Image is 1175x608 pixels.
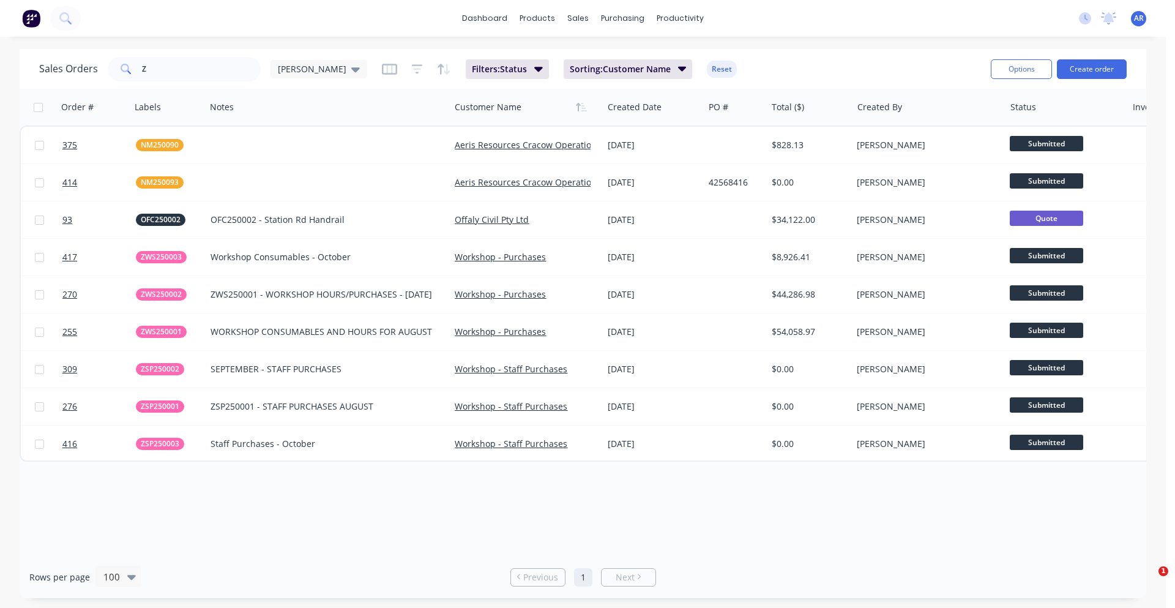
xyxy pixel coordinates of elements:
span: ZSP250003 [141,438,179,450]
button: Options [991,59,1052,79]
div: [DATE] [608,363,699,375]
span: Submitted [1010,285,1083,301]
div: Status [1010,101,1036,113]
a: Aeris Resources Cracow Operations [455,176,601,188]
h1: Sales Orders [39,63,98,75]
div: Labels [135,101,161,113]
span: Submitted [1010,173,1083,189]
div: [PERSON_NAME] [857,251,993,263]
div: $54,058.97 [772,326,843,338]
span: ZWS250003 [141,251,182,263]
a: 417 [62,239,136,276]
span: Submitted [1010,435,1083,450]
span: 309 [62,363,77,375]
div: Staff Purchases - October [211,438,433,450]
div: Notes [210,101,234,113]
ul: Pagination [505,568,661,587]
a: Workshop - Purchases [455,288,546,300]
div: Total ($) [772,101,804,113]
div: WORKSHOP CONSUMABLES AND HOURS FOR AUGUST [211,326,433,338]
a: Workshop - Purchases [455,326,546,337]
a: 255 [62,313,136,350]
div: [PERSON_NAME] [857,363,993,375]
span: 1 [1158,566,1168,576]
span: NM250093 [141,176,179,189]
button: ZSP250003 [136,438,184,450]
span: Previous [523,571,558,584]
span: ZWS250002 [141,288,182,301]
div: [DATE] [608,288,699,301]
span: 255 [62,326,77,338]
span: 417 [62,251,77,263]
span: Submitted [1010,248,1083,263]
span: OFC250002 [141,214,181,226]
button: ZWS250001 [136,326,187,338]
span: Sorting: Customer Name [570,63,671,75]
span: AR [1134,13,1144,24]
input: Search... [142,57,261,81]
span: 276 [62,400,77,413]
button: Filters:Status [466,59,549,79]
button: ZWS250003 [136,251,187,263]
a: 270 [62,276,136,313]
div: SEPTEMBER - STAFF PURCHASES [211,363,433,375]
div: [PERSON_NAME] [857,288,993,301]
div: Workshop Consumables - October [211,251,433,263]
div: [PERSON_NAME] [857,400,993,413]
div: [DATE] [608,139,699,151]
span: 416 [62,438,77,450]
div: purchasing [595,9,651,28]
div: Customer Name [455,101,521,113]
a: dashboard [456,9,513,28]
div: ZWS250001 - WORKSHOP HOURS/PURCHASES - [DATE] [211,288,433,301]
div: 42568416 [709,176,759,189]
div: [DATE] [608,251,699,263]
span: Submitted [1010,136,1083,151]
a: 93 [62,201,136,238]
div: Created By [857,101,902,113]
a: 309 [62,351,136,388]
div: $828.13 [772,139,843,151]
button: OFC250002 [136,214,185,226]
iframe: Intercom live chat [1133,566,1163,596]
div: Created Date [608,101,662,113]
a: 416 [62,426,136,462]
div: [PERSON_NAME] [857,176,993,189]
span: 270 [62,288,77,301]
div: [PERSON_NAME] [857,326,993,338]
div: $0.00 [772,363,843,375]
span: ZSP250002 [141,363,179,375]
a: Previous page [511,571,565,584]
span: ZSP250001 [141,400,179,413]
div: products [513,9,561,28]
button: ZSP250001 [136,400,184,413]
div: [DATE] [608,326,699,338]
div: $8,926.41 [772,251,843,263]
div: $44,286.98 [772,288,843,301]
span: Submitted [1010,360,1083,375]
button: Sorting:Customer Name [564,59,693,79]
a: 414 [62,164,136,201]
span: 375 [62,139,77,151]
div: ZSP250001 - STAFF PURCHASES AUGUST [211,400,433,413]
span: Submitted [1010,397,1083,413]
button: Create order [1057,59,1127,79]
a: Workshop - Staff Purchases [455,363,567,375]
div: [PERSON_NAME] [857,438,993,450]
button: Reset [707,61,737,78]
span: Filters: Status [472,63,527,75]
span: 414 [62,176,77,189]
span: Next [616,571,635,584]
a: Workshop - Staff Purchases [455,400,567,412]
button: NM250090 [136,139,184,151]
span: NM250090 [141,139,179,151]
div: [DATE] [608,176,699,189]
div: $0.00 [772,438,843,450]
div: [PERSON_NAME] [857,139,993,151]
div: [DATE] [608,214,699,226]
div: [DATE] [608,438,699,450]
div: $0.00 [772,400,843,413]
a: Page 1 is your current page [574,568,592,587]
button: ZSP250002 [136,363,184,375]
span: Submitted [1010,323,1083,338]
